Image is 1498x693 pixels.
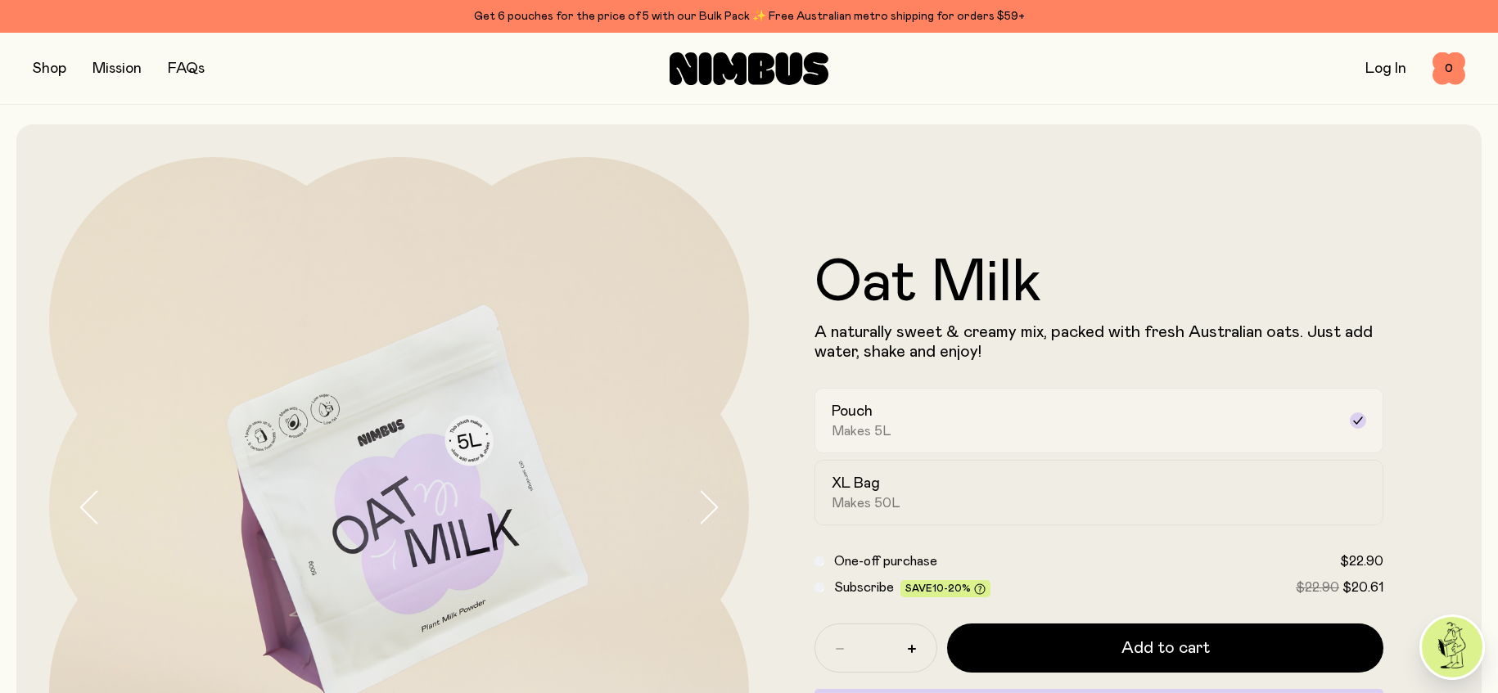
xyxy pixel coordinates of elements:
[1365,61,1406,76] a: Log In
[1342,581,1383,594] span: $20.61
[905,583,986,596] span: Save
[832,423,891,439] span: Makes 5L
[33,7,1465,26] div: Get 6 pouches for the price of 5 with our Bulk Pack ✨ Free Australian metro shipping for orders $59+
[1433,52,1465,85] button: 0
[1422,617,1482,677] img: agent
[947,623,1383,673] button: Add to cart
[834,555,937,568] span: One-off purchase
[168,61,205,76] a: FAQs
[832,402,873,421] h2: Pouch
[1121,637,1210,659] span: Add to cart
[814,254,1383,313] h1: Oat Milk
[832,495,900,511] span: Makes 50L
[932,583,971,593] span: 10-20%
[834,581,894,594] span: Subscribe
[1296,581,1339,594] span: $22.90
[832,474,880,493] h2: XL Bag
[92,61,142,76] a: Mission
[1340,555,1383,568] span: $22.90
[814,322,1383,362] p: A naturally sweet & creamy mix, packed with fresh Australian oats. Just add water, shake and enjoy!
